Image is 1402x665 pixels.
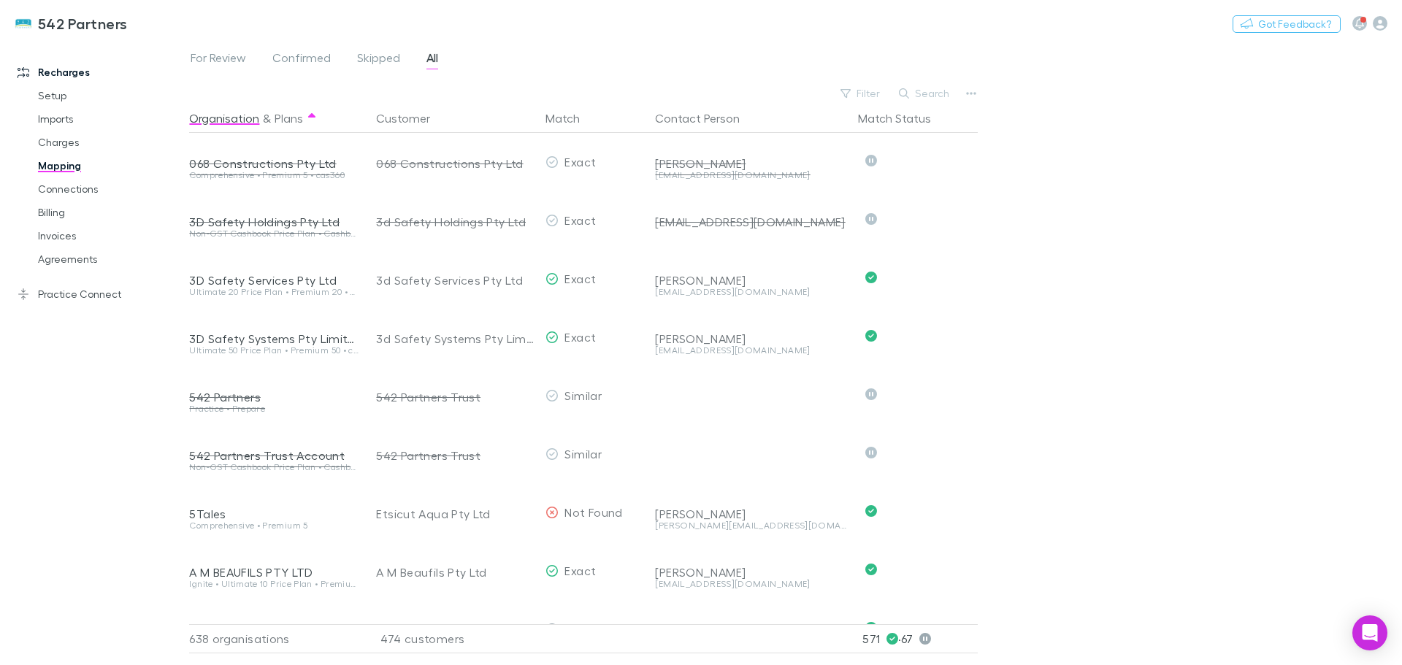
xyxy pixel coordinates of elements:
[1352,615,1387,650] div: Open Intercom Messenger
[865,505,877,517] svg: Confirmed
[426,50,438,69] span: All
[23,177,197,201] a: Connections
[189,288,359,296] div: Ultimate 20 Price Plan • Premium 20 • cas360
[189,404,359,413] div: Practice • Prepare
[376,310,534,368] div: 3d Safety Systems Pty Limited
[376,601,534,660] div: A'besco Pty Ltd
[376,368,534,426] div: 542 Partners Trust
[189,623,359,638] div: A'besco Blinds and Awnings
[6,6,137,41] a: 542 Partners
[189,448,359,463] div: 542 Partners Trust Account
[545,104,597,133] button: Match
[189,580,359,588] div: Ignite • Ultimate 10 Price Plan • Premium 10 Price Plan • Ledger Price Plan
[189,507,359,521] div: 5Tales
[865,272,877,283] svg: Confirmed
[38,15,128,32] h3: 542 Partners
[865,564,877,575] svg: Confirmed
[189,565,359,580] div: A M BEAUFILS PTY LTD
[23,201,197,224] a: Billing
[655,171,846,180] div: [EMAIL_ADDRESS][DOMAIN_NAME]
[191,50,246,69] span: For Review
[892,85,958,102] button: Search
[564,388,602,402] span: Similar
[189,463,359,472] div: Non-GST Cashbook Price Plan • Cashbook (Non-GST) Price Plan
[858,104,949,133] button: Match Status
[1233,15,1341,33] button: Got Feedback?
[189,215,359,229] div: 3D Safety Holdings Pty Ltd
[3,282,197,306] a: Practice Connect
[564,330,596,344] span: Exact
[376,193,534,251] div: 3d Safety Holdings Pty Ltd
[189,273,359,288] div: 3D Safety Services Pty Ltd
[564,505,622,519] span: Not Found
[23,247,197,271] a: Agreements
[23,131,197,154] a: Charges
[865,155,877,166] svg: Skipped
[564,213,596,227] span: Exact
[357,50,400,69] span: Skipped
[3,61,197,84] a: Recharges
[833,85,889,102] button: Filter
[189,624,364,653] div: 638 organisations
[655,507,846,521] div: [PERSON_NAME]
[23,154,197,177] a: Mapping
[189,521,359,530] div: Comprehensive • Premium 5
[655,580,846,588] div: [EMAIL_ADDRESS][DOMAIN_NAME]
[655,288,846,296] div: [EMAIL_ADDRESS][DOMAIN_NAME]
[23,107,197,131] a: Imports
[655,273,846,288] div: [PERSON_NAME]
[564,272,596,285] span: Exact
[376,251,534,310] div: 3d Safety Services Pty Ltd
[564,447,602,461] span: Similar
[189,390,359,404] div: 542 Partners
[189,104,359,133] div: &
[655,156,846,171] div: [PERSON_NAME]
[189,229,359,238] div: Non-GST Cashbook Price Plan • Cashbook (Non-GST) Price Plan • cas360
[376,485,534,543] div: Etsicut Aqua Pty Ltd
[865,213,877,225] svg: Skipped
[189,346,359,355] div: Ultimate 50 Price Plan • Premium 50 • cas360
[376,134,534,193] div: 068 Constructions Pty Ltd
[376,543,534,601] div: A M Beaufils Pty Ltd
[655,565,846,580] div: [PERSON_NAME]
[189,104,259,133] button: Organisation
[865,388,877,400] svg: Skipped
[23,224,197,247] a: Invoices
[275,104,303,133] button: Plans
[189,171,359,180] div: Comprehensive • Premium 5 • cas360
[655,104,757,133] button: Contact Person
[376,426,534,485] div: 542 Partners Trust
[15,15,32,32] img: 542 Partners's Logo
[655,623,846,638] div: [PERSON_NAME]
[364,624,540,653] div: 474 customers
[23,84,197,107] a: Setup
[189,331,359,346] div: 3D Safety Systems Pty Limited
[376,104,448,133] button: Customer
[564,155,596,169] span: Exact
[865,330,877,342] svg: Confirmed
[862,625,978,653] p: 571 · 67
[865,622,877,634] svg: Confirmed
[189,156,359,171] div: 068 Constructions Pty Ltd
[564,622,602,636] span: Similar
[865,447,877,458] svg: Skipped
[655,346,846,355] div: [EMAIL_ADDRESS][DOMAIN_NAME]
[655,331,846,346] div: [PERSON_NAME]
[564,564,596,577] span: Exact
[272,50,331,69] span: Confirmed
[655,215,846,229] div: [EMAIL_ADDRESS][DOMAIN_NAME]
[655,521,846,530] div: [PERSON_NAME][EMAIL_ADDRESS][DOMAIN_NAME]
